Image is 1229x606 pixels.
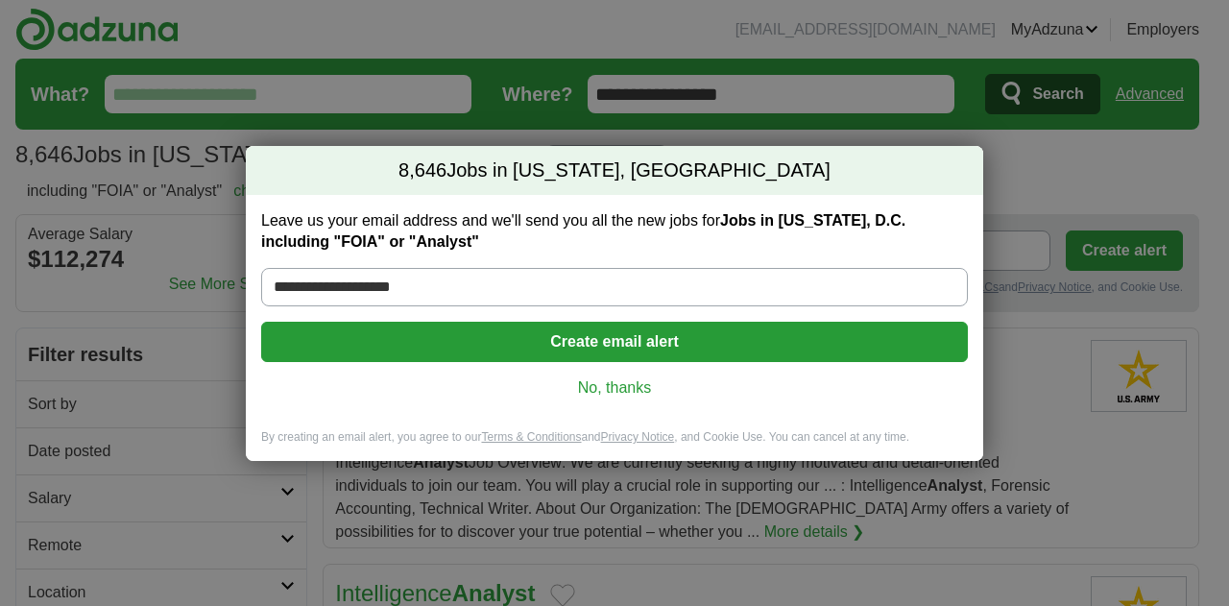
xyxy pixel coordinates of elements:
[261,322,968,362] button: Create email alert
[246,146,983,196] h2: Jobs in [US_STATE], [GEOGRAPHIC_DATA]
[481,430,581,444] a: Terms & Conditions
[398,158,446,184] span: 8,646
[246,429,983,461] div: By creating an email alert, you agree to our and , and Cookie Use. You can cancel at any time.
[601,430,675,444] a: Privacy Notice
[277,377,952,399] a: No, thanks
[261,210,968,253] label: Leave us your email address and we'll send you all the new jobs for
